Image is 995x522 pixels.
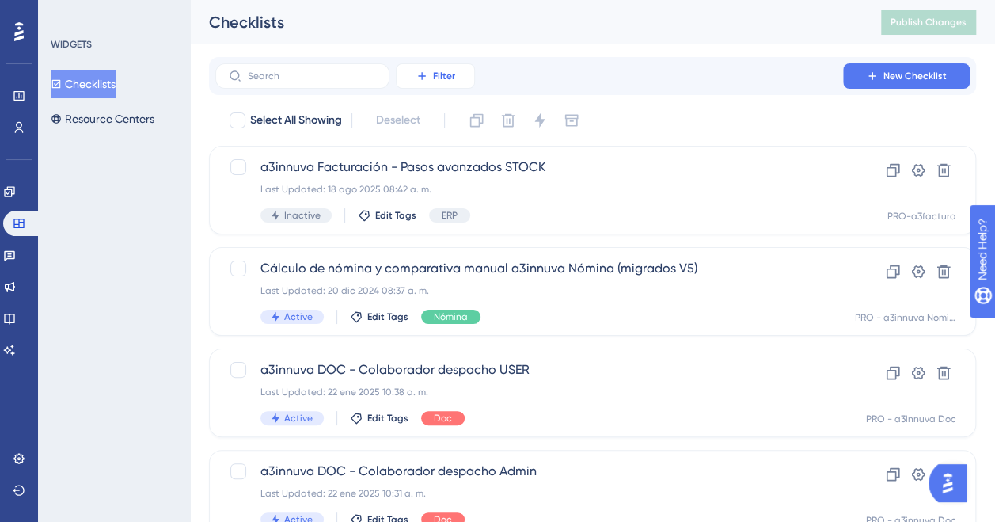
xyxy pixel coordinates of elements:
div: Last Updated: 22 ene 2025 10:38 a. m. [260,386,798,398]
div: Last Updated: 22 ene 2025 10:31 a. m. [260,487,798,500]
button: Edit Tags [350,311,408,323]
span: Deselect [376,111,420,130]
button: Edit Tags [350,412,408,425]
button: Edit Tags [358,209,416,222]
span: Doc [434,412,452,425]
button: Checklists [51,70,116,98]
div: PRO - a3innuva Doc [866,413,956,425]
div: Checklists [209,11,841,33]
span: Inactive [284,209,321,222]
button: Filter [396,63,475,89]
span: Edit Tags [375,209,416,222]
div: PRO-a3factura [887,210,956,223]
span: Filter [433,70,455,82]
span: Need Help? [37,4,99,23]
span: Active [284,412,313,425]
iframe: UserGuiding AI Assistant Launcher [929,459,976,507]
div: PRO - a3innuva Nomina [855,311,956,324]
span: Select All Showing [250,111,342,130]
span: Nómina [434,311,468,323]
button: Publish Changes [881,10,976,35]
span: a3innuva Facturación - Pasos avanzados STOCK [260,158,798,177]
input: Search [248,70,376,82]
span: Active [284,311,313,323]
div: Last Updated: 18 ago 2025 08:42 a. m. [260,183,798,196]
button: New Checklist [843,63,970,89]
span: ERP [442,209,458,222]
span: New Checklist [883,70,947,82]
button: Deselect [362,106,435,135]
span: Edit Tags [367,311,408,323]
span: Edit Tags [367,412,408,425]
span: Publish Changes [891,16,967,29]
div: Last Updated: 20 dic 2024 08:37 a. m. [260,284,798,297]
span: Cálculo de nómina y comparativa manual a3innuva Nómina (migrados V5) [260,259,798,278]
button: Resource Centers [51,105,154,133]
div: WIDGETS [51,38,92,51]
span: a3innuva DOC - Colaborador despacho USER [260,360,798,379]
span: a3innuva DOC - Colaborador despacho Admin [260,462,798,481]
